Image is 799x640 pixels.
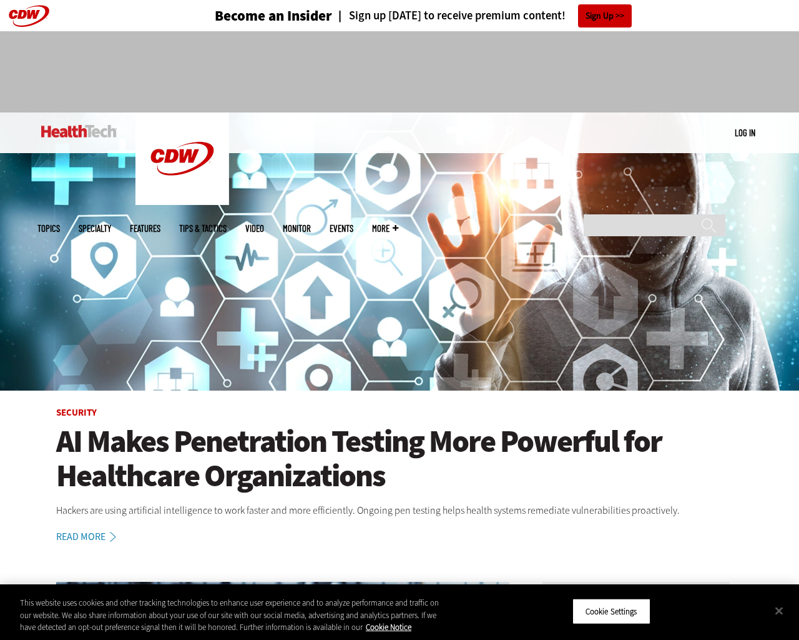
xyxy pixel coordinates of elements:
[332,10,566,22] a: Sign up [DATE] to receive premium content!
[172,44,627,100] iframe: advertisement
[572,598,650,624] button: Cookie Settings
[56,424,743,493] a: AI Makes Penetration Testing More Powerful for Healthcare Organizations
[735,126,755,139] div: User menu
[366,622,411,632] a: More information about your privacy
[41,125,117,137] img: Home
[215,9,332,23] h3: Become an Insider
[330,224,353,233] a: Events
[56,502,743,519] p: Hackers are using artificial intelligence to work faster and more efficiently. Ongoing pen testin...
[765,597,793,624] button: Close
[245,224,264,233] a: Video
[135,112,229,205] img: Home
[168,9,332,23] a: Become an Insider
[56,406,97,419] a: Security
[56,532,130,542] a: Read More
[179,224,227,233] a: Tips & Tactics
[283,224,311,233] a: MonITor
[130,224,160,233] a: Features
[20,597,439,634] div: This website uses cookies and other tracking technologies to enhance user experience and to analy...
[735,127,755,138] a: Log in
[372,224,398,233] span: More
[135,195,229,208] a: CDW
[578,4,632,27] a: Sign Up
[79,224,111,233] span: Specialty
[37,224,60,233] span: Topics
